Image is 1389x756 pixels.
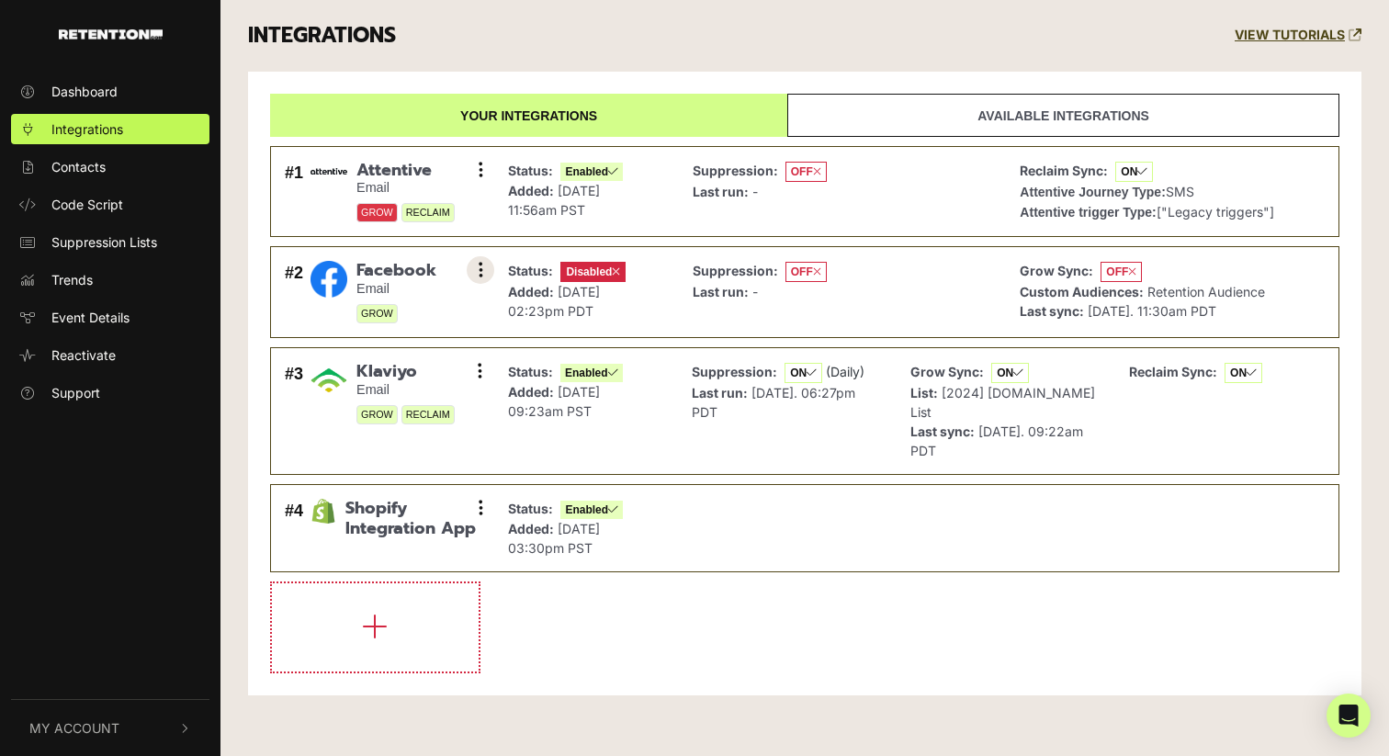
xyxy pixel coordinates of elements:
strong: Reclaim Sync: [1129,364,1217,379]
strong: Added: [508,384,554,400]
strong: Last run: [693,284,749,299]
span: (Daily) [826,364,864,379]
a: Contacts [11,152,209,182]
strong: Added: [508,521,554,536]
span: [DATE]. 09:22am PDT [910,423,1083,458]
span: [DATE] 11:56am PST [508,183,600,218]
button: My Account [11,700,209,756]
span: RECLAIM [401,203,455,222]
span: Reactivate [51,345,116,365]
a: Code Script [11,189,209,220]
strong: Status: [508,163,553,178]
span: Attentive [356,161,455,181]
span: Event Details [51,308,130,327]
strong: Suppression: [693,163,778,178]
a: Event Details [11,302,209,333]
span: Enabled [560,364,623,382]
strong: Last run: [692,385,748,401]
strong: Custom Audiences: [1020,284,1144,299]
span: GROW [356,405,398,424]
span: - [752,184,758,199]
span: [DATE]. 11:30am PDT [1088,303,1216,319]
strong: Attentive Journey Type: [1020,185,1165,199]
p: SMS ["Legacy triggers"] [1020,161,1273,222]
small: Email [356,281,436,297]
h3: INTEGRATIONS [248,23,396,49]
span: ON [1225,363,1262,383]
span: ON [1115,162,1153,182]
strong: Attentive trigger Type: [1020,205,1156,220]
strong: List: [910,385,938,401]
span: Trends [51,270,93,289]
span: Facebook [356,261,436,281]
span: Enabled [560,501,623,519]
strong: Grow Sync: [1020,263,1093,278]
img: Shopify Integration App [311,499,336,525]
span: GROW [356,304,398,323]
img: Attentive [311,168,347,175]
div: Open Intercom Messenger [1327,694,1371,738]
div: #3 [285,362,303,460]
img: Klaviyo [311,362,347,399]
img: Facebook [311,261,347,298]
strong: Last run: [693,184,749,199]
span: [2024] [DOMAIN_NAME] List [910,385,1095,420]
span: [DATE] 03:30pm PST [508,521,600,556]
div: #2 [285,261,303,323]
span: OFF [1101,262,1142,282]
span: RECLAIM [401,405,455,424]
strong: Suppression: [693,263,778,278]
strong: Added: [508,183,554,198]
span: My Account [29,718,119,738]
span: - [752,284,758,299]
strong: Status: [508,501,553,516]
div: #1 [285,161,303,223]
small: Email [356,180,455,196]
strong: Added: [508,284,554,299]
span: Disabled [560,262,626,282]
span: GROW [356,203,398,222]
small: Email [356,382,455,398]
span: Support [51,383,100,402]
span: ON [991,363,1029,383]
a: VIEW TUTORIALS [1235,28,1361,43]
span: Retention Audience [1147,284,1265,299]
strong: Reclaim Sync: [1020,163,1108,178]
span: Code Script [51,195,123,214]
strong: Suppression: [692,364,777,379]
span: OFF [785,262,827,282]
div: #4 [285,499,303,558]
span: Dashboard [51,82,118,101]
a: Reactivate [11,340,209,370]
strong: Status: [508,263,553,278]
span: Suppression Lists [51,232,157,252]
span: ON [785,363,822,383]
a: Integrations [11,114,209,144]
a: Available integrations [787,94,1339,137]
strong: Last sync: [910,423,975,439]
span: [DATE]. 06:27pm PDT [692,385,855,420]
strong: Status: [508,364,553,379]
span: Contacts [51,157,106,176]
a: Trends [11,265,209,295]
strong: Grow Sync: [910,364,984,379]
span: OFF [785,162,827,182]
span: Klaviyo [356,362,455,382]
a: Suppression Lists [11,227,209,257]
a: Support [11,378,209,408]
span: Enabled [560,163,623,181]
a: Dashboard [11,76,209,107]
img: Retention.com [59,29,163,39]
span: [DATE] 09:23am PST [508,384,600,419]
strong: Last sync: [1020,303,1084,319]
span: Shopify Integration App [345,499,481,538]
a: Your integrations [270,94,787,137]
span: Integrations [51,119,123,139]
